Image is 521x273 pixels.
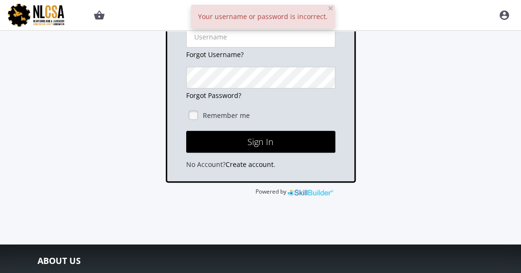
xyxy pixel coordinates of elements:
mat-icon: shopping_basket [94,10,105,21]
a: Create account [226,160,274,169]
span: Powered by [255,188,286,196]
h4: About Us [38,256,484,266]
button: Sign In [186,131,335,153]
input: Username [186,26,335,48]
span: × [328,1,333,15]
label: Remember me [203,111,250,120]
span: Your username or password is incorrect. [198,12,328,21]
a: Forgot Password? [186,91,241,100]
mat-icon: account_circle [499,10,510,21]
span: No Account? . [186,160,275,169]
a: Forgot Username? [186,50,244,59]
img: SkillBuilder [287,187,334,197]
